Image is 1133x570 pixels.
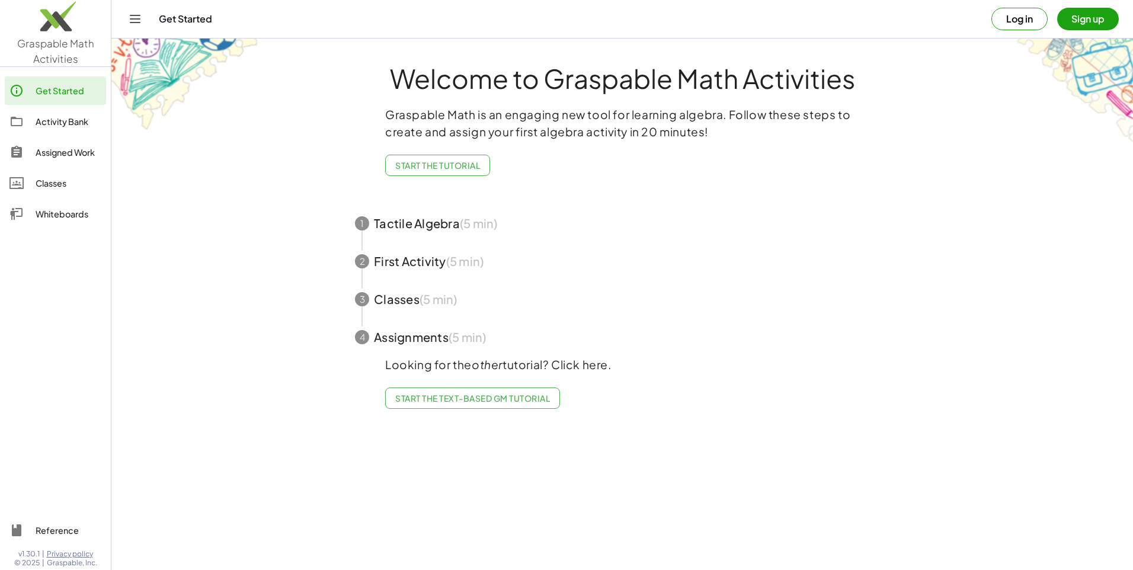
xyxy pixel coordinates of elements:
div: 2 [355,254,369,268]
button: Sign up [1057,8,1119,30]
a: Activity Bank [5,107,106,136]
button: 4Assignments(5 min) [341,318,904,356]
p: Looking for the tutorial? Click here. [385,356,859,373]
button: Toggle navigation [126,9,145,28]
div: Whiteboards [36,207,101,221]
button: Log in [991,8,1048,30]
a: Whiteboards [5,200,106,228]
span: | [42,549,44,559]
button: Start the Tutorial [385,155,490,176]
a: Reference [5,516,106,545]
img: get-started-bg-ul-Ceg4j33I.png [111,37,260,132]
span: Graspable, Inc. [47,558,97,568]
a: Classes [5,169,106,197]
a: Get Started [5,76,106,105]
p: Graspable Math is an engaging new tool for learning algebra. Follow these steps to create and ass... [385,106,859,140]
div: Classes [36,176,101,190]
div: 1 [355,216,369,230]
div: Get Started [36,84,101,98]
div: 3 [355,292,369,306]
button: 2First Activity(5 min) [341,242,904,280]
em: other [472,357,503,372]
div: Assigned Work [36,145,101,159]
div: 4 [355,330,369,344]
span: © 2025 [14,558,40,568]
button: 3Classes(5 min) [341,280,904,318]
span: v1.30.1 [18,549,40,559]
a: Start the Text-based GM Tutorial [385,388,560,409]
div: Activity Bank [36,114,101,129]
a: Privacy policy [47,549,97,559]
a: Assigned Work [5,138,106,166]
div: Reference [36,523,101,537]
button: 1Tactile Algebra(5 min) [341,204,904,242]
span: | [42,558,44,568]
span: Start the Text-based GM Tutorial [395,393,550,404]
span: Start the Tutorial [395,160,480,171]
h1: Welcome to Graspable Math Activities [333,65,911,92]
span: Graspable Math Activities [17,37,94,65]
